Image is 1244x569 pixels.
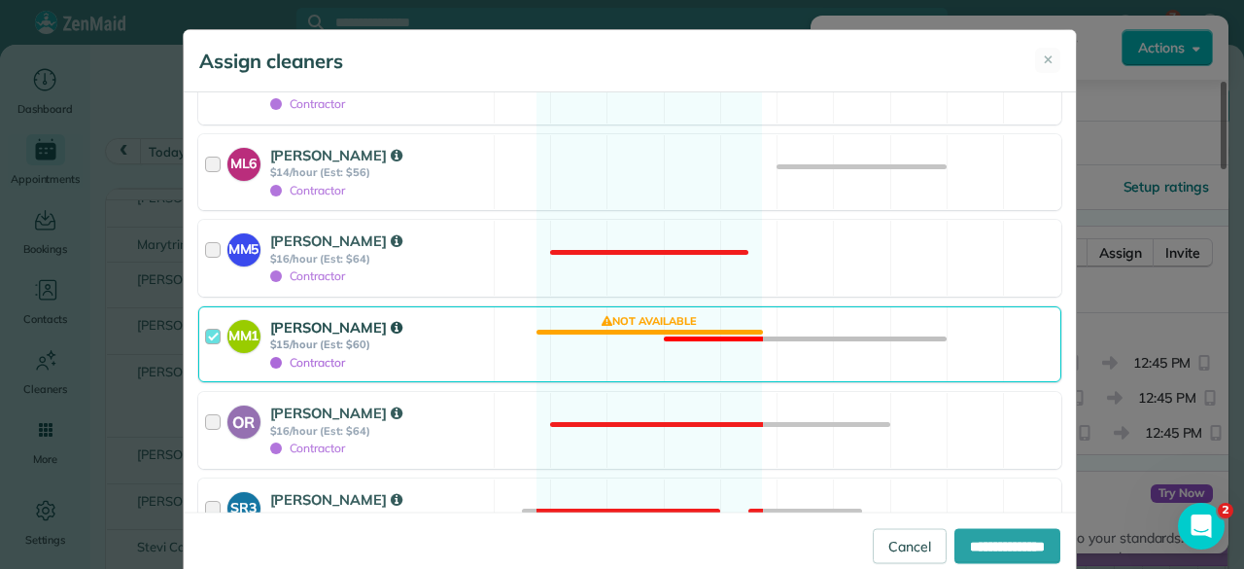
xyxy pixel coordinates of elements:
[227,406,260,434] strong: OR
[1178,503,1225,550] iframe: Intercom live chat
[270,146,402,164] strong: [PERSON_NAME]
[227,492,260,518] strong: SR3
[270,96,346,111] span: Contractor
[873,528,947,563] a: Cancel
[199,48,343,75] h5: Assign cleaners
[270,404,402,422] strong: [PERSON_NAME]
[270,165,488,179] strong: $14/hour (Est: $56)
[270,490,402,509] strong: [PERSON_NAME]
[270,511,488,524] strong: $16/hour (Est: $64)
[227,233,260,260] strong: MM5
[270,318,402,337] strong: [PERSON_NAME]
[270,441,346,455] span: Contractor
[1218,503,1233,518] span: 2
[227,320,260,346] strong: MM1
[270,268,346,283] span: Contractor
[270,183,346,197] span: Contractor
[270,338,488,351] strong: $15/hour (Est: $60)
[270,355,346,370] span: Contractor
[1043,51,1054,70] span: ✕
[270,252,488,266] strong: $16/hour (Est: $64)
[270,424,488,438] strong: $16/hour (Est: $64)
[270,231,402,250] strong: [PERSON_NAME]
[227,148,260,174] strong: ML6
